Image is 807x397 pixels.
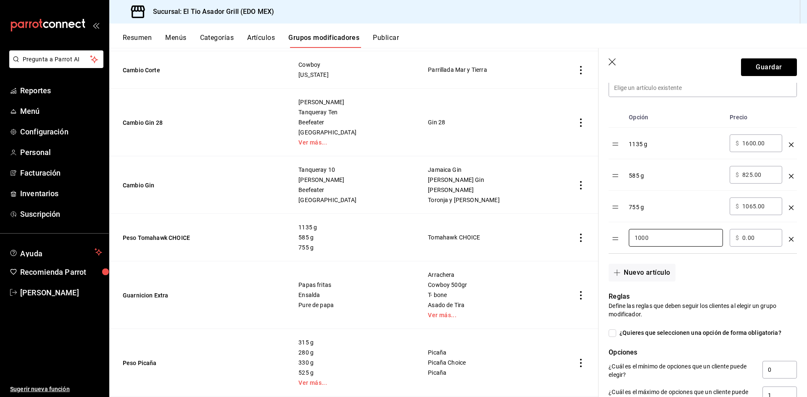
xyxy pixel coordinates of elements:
span: [GEOGRAPHIC_DATA] [298,129,407,135]
span: Facturación [20,167,102,179]
button: actions [577,66,585,74]
button: actions [577,359,585,367]
a: Pregunta a Parrot AI [6,61,103,70]
span: T- bone [428,292,553,298]
span: Gin 28 [428,119,553,125]
span: Jamaica Gin [428,167,553,173]
button: Grupos modificadores [288,34,359,48]
button: actions [577,118,585,127]
span: Recomienda Parrot [20,266,102,278]
span: Menú [20,105,102,117]
button: Peso Picaña [123,359,224,367]
a: Ver más... [298,380,407,386]
th: Opción [625,107,726,128]
span: 280 g [298,350,407,355]
span: Tomahawk CHOICE [428,234,553,240]
a: Ver más... [298,139,407,145]
button: Peso Tomahawk CHOICE [123,234,224,242]
button: Cambio Gin 28 [123,118,224,127]
button: Cambio Gin [123,181,224,189]
span: ¿Quieres que seleccionen una opción de forma obligatoria? [616,329,781,337]
p: Opciones [609,347,797,358]
button: actions [577,181,585,189]
input: Elige un artículo existente [609,79,796,97]
span: Inventarios [20,188,102,199]
span: Configuración [20,126,102,137]
th: Precio [726,107,786,128]
button: Categorías [200,34,234,48]
p: Reglas [609,292,797,302]
span: Arrachera [428,272,553,278]
span: $ [736,172,739,178]
span: Papas fritas [298,282,407,288]
button: Guardar [741,58,797,76]
span: Tanqueray 10 [298,167,407,173]
span: [PERSON_NAME] [428,187,553,193]
span: 585 g [298,234,407,240]
span: 525 g [298,370,407,376]
p: ¿Cuál es el mínimo de opciones que un cliente puede elegir? [609,362,756,379]
span: Suscripción [20,208,102,220]
span: Picaña [428,370,553,376]
span: Pure de papa [298,302,407,308]
p: Define las reglas que deben seguir los clientes al elegir un grupo modificador. [609,302,797,318]
button: actions [577,234,585,242]
span: Tanqueray Ten [298,109,407,115]
span: $ [736,140,739,146]
span: 315 g [298,339,407,345]
table: optionsTable [609,107,797,253]
span: $ [736,235,739,241]
span: [PERSON_NAME] [298,99,407,105]
span: 1135 g [298,224,407,230]
span: Beefeater [298,187,407,193]
span: 755 g [298,245,407,250]
span: [PERSON_NAME] [20,287,102,298]
span: Cowboy [298,62,407,68]
button: Cambio Corte [123,66,224,74]
span: [PERSON_NAME] Gin [428,177,553,183]
span: Parrillada Mar y Tierra [428,67,553,73]
span: Personal [20,147,102,158]
button: Publicar [373,34,399,48]
span: Toronja y [PERSON_NAME] [428,197,553,203]
span: Reportes [20,85,102,96]
span: Picaña [428,350,553,355]
h3: Sucursal: El Tio Asador Grill (EDO MEX) [146,7,274,17]
span: $ [736,203,739,209]
button: Pregunta a Parrot AI [9,50,103,68]
div: navigation tabs [123,34,807,48]
span: [US_STATE] [298,72,407,78]
div: 585 g [629,166,723,180]
a: Ver más... [428,312,553,318]
div: 1135 g [629,134,723,148]
button: Nuevo artículo [609,264,675,281]
span: Ayuda [20,247,91,257]
button: Menús [165,34,186,48]
button: Guarnicion Extra [123,291,224,300]
div: 755 g [629,197,723,211]
span: 330 g [298,360,407,365]
span: Picaña Choice [428,360,553,365]
span: Ensalda [298,292,407,298]
button: Artículos [247,34,275,48]
span: Beefeater [298,119,407,125]
span: Asado de Tira [428,302,553,308]
span: [PERSON_NAME] [298,177,407,183]
button: Resumen [123,34,152,48]
span: Cowboy 500gr [428,282,553,288]
button: actions [577,291,585,300]
span: Pregunta a Parrot AI [23,55,90,64]
button: open_drawer_menu [92,22,99,29]
span: [GEOGRAPHIC_DATA] [298,197,407,203]
span: Sugerir nueva función [10,385,102,394]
